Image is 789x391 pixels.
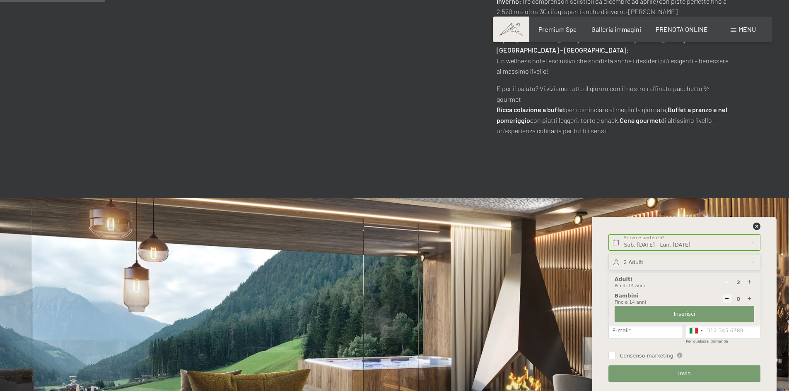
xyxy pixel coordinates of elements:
label: Per qualsiasi domanda [686,339,728,343]
span: Consenso marketing [620,352,673,360]
div: Italy (Italia): +39 [686,322,705,338]
span: Menu [738,25,756,33]
p: Un wellness hotel esclusivo che soddisfa anche i desideri più esigenti – benessere al massimo liv... [497,34,734,77]
button: Inserisci [615,306,754,323]
strong: Ricca colazione a buffet [497,106,565,113]
a: Galleria immagini [591,25,641,33]
span: Inserisci [674,310,695,318]
a: Premium Spa [538,25,577,33]
strong: Cena gourmet [620,116,661,124]
span: Invia [678,370,690,377]
p: E per il palato? Vi viziamo tutto il giorno con il nostro raffinato pacchetto ¾ gourmet: per comi... [497,83,734,136]
button: Invia [608,365,760,382]
a: PRENOTA ONLINE [656,25,708,33]
strong: Buffet a pranzo e nel pomeriggio [497,106,727,124]
input: 312 345 6789 [686,322,760,339]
